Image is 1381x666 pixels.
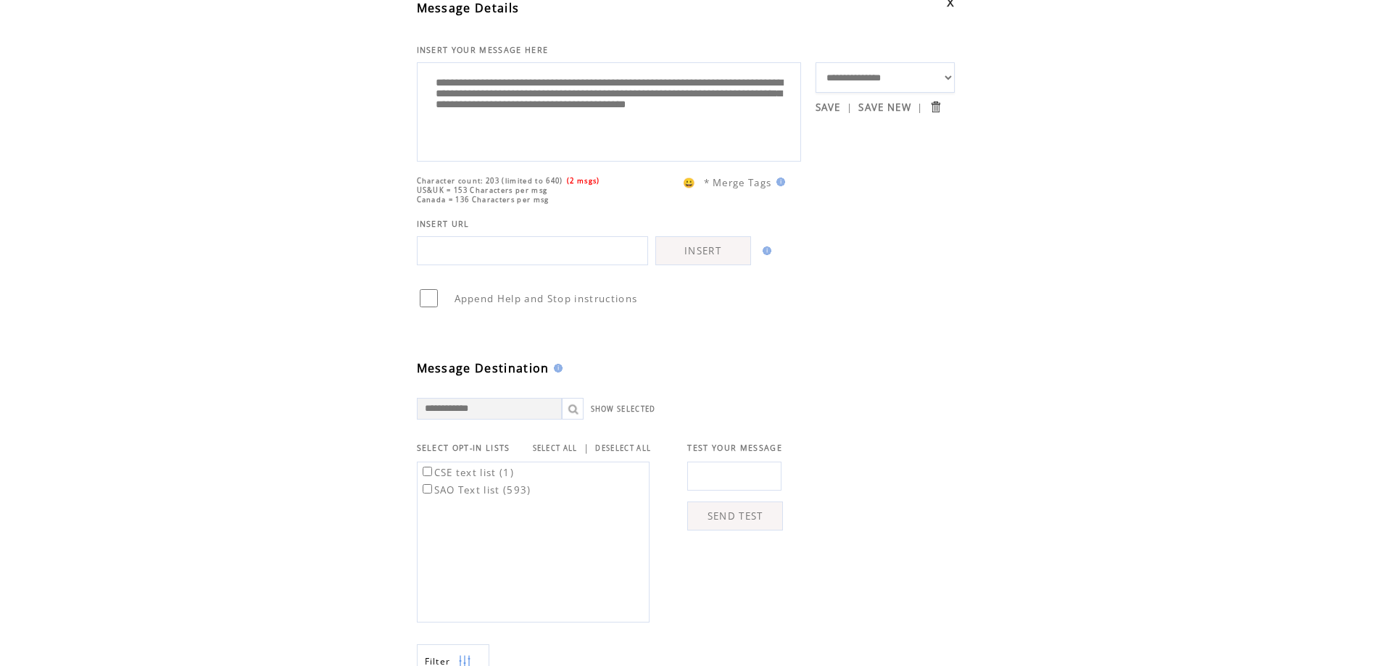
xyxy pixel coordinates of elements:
a: SELECT ALL [533,444,578,453]
span: INSERT YOUR MESSAGE HERE [417,45,549,55]
a: SEND TEST [687,501,783,530]
a: DESELECT ALL [595,444,651,453]
input: SAO Text list (593) [423,484,432,494]
span: TEST YOUR MESSAGE [687,443,782,453]
span: Message Destination [417,360,550,376]
span: SELECT OPT-IN LISTS [417,443,510,453]
label: SAO Text list (593) [420,483,531,496]
img: help.gif [772,178,785,186]
a: SAVE [816,101,841,114]
span: US&UK = 153 Characters per msg [417,186,548,195]
span: | [584,441,589,454]
span: * Merge Tags [704,176,772,189]
span: (2 msgs) [567,176,600,186]
input: CSE text list (1) [423,467,432,476]
label: CSE text list (1) [420,466,515,479]
span: Canada = 136 Characters per msg [417,195,550,204]
span: Character count: 203 (limited to 640) [417,176,563,186]
span: | [847,101,853,114]
span: 😀 [683,176,696,189]
img: help.gif [758,246,771,255]
span: Append Help and Stop instructions [455,292,638,305]
span: INSERT URL [417,219,470,229]
span: | [917,101,923,114]
a: SHOW SELECTED [591,404,656,414]
img: help.gif [550,364,563,372]
a: INSERT [655,236,751,265]
a: SAVE NEW [858,101,911,114]
input: Submit [929,100,942,114]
